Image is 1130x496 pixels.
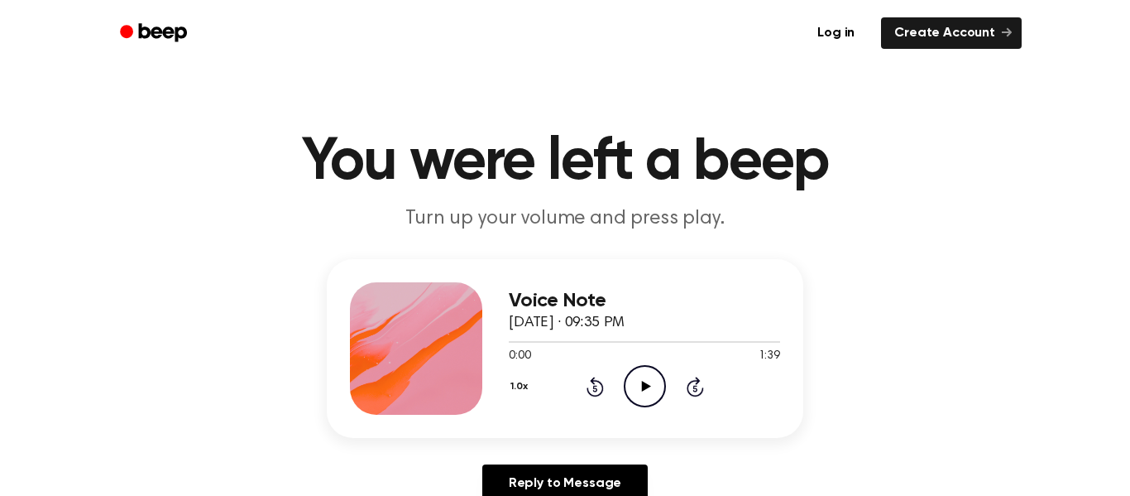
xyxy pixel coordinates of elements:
p: Turn up your volume and press play. [247,205,883,233]
span: [DATE] · 09:35 PM [509,315,625,330]
button: 1.0x [509,373,534,401]
span: 1:39 [759,348,780,365]
h3: Voice Note [509,290,780,312]
a: Log in [801,14,871,52]
span: 0:00 [509,348,530,365]
h1: You were left a beep [141,132,989,192]
a: Beep [108,17,202,50]
a: Create Account [881,17,1022,49]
